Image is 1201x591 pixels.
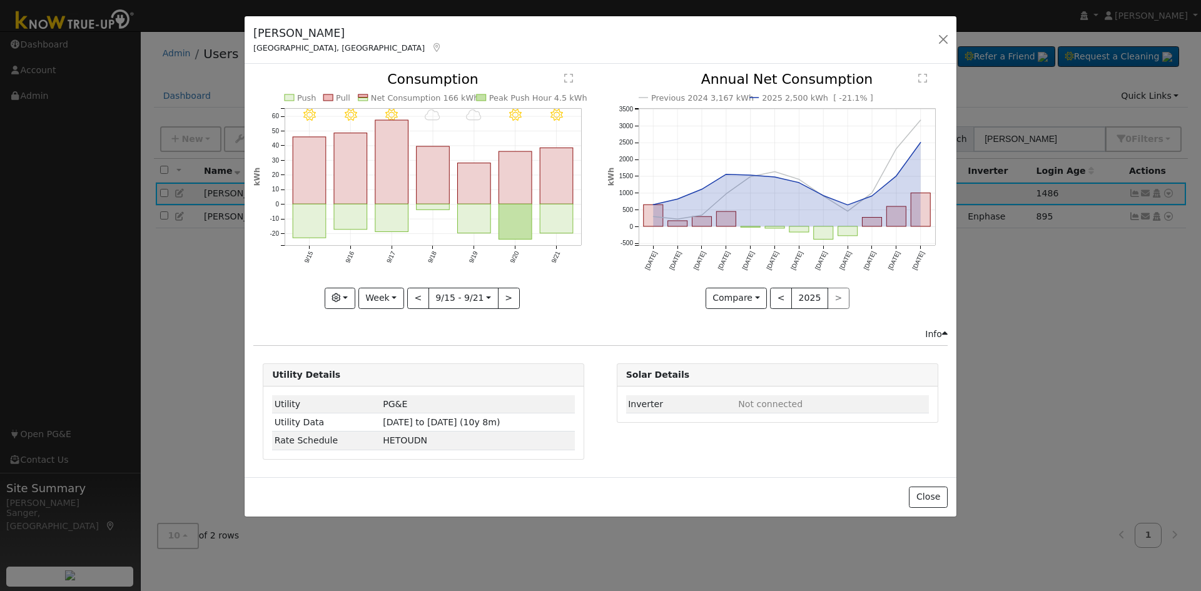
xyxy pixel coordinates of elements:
[814,226,833,240] rect: onclick=""
[724,172,729,177] circle: onclick=""
[293,137,326,204] rect: onclick=""
[772,169,777,174] circle: onclick=""
[253,168,261,186] text: kWh
[619,189,633,196] text: 1000
[796,177,801,182] circle: onclick=""
[270,230,280,237] text: -20
[253,25,442,41] h5: [PERSON_NAME]
[701,71,873,87] text: Annual Net Consumption
[622,206,633,213] text: 500
[651,93,754,103] text: Previous 2024 3,167 kWh
[845,203,850,208] circle: onclick=""
[619,156,633,163] text: 2000
[458,163,491,205] rect: onclick=""
[747,173,753,178] circle: onclick=""
[297,93,317,103] text: Push
[699,187,704,192] circle: onclick=""
[540,205,574,234] rect: onclick=""
[692,250,706,271] text: [DATE]
[272,128,280,134] text: 50
[869,191,874,196] circle: onclick=""
[675,217,680,222] circle: onclick=""
[918,140,923,145] circle: onclick=""
[619,139,633,146] text: 2500
[383,417,500,427] span: [DATE] to [DATE] (10y 8m)
[738,399,803,409] span: ID: null, authorized: None
[911,250,925,271] text: [DATE]
[765,226,784,228] rect: onclick=""
[272,395,381,413] td: Utility
[540,148,574,205] rect: onclick=""
[431,43,442,53] a: Map
[626,395,736,413] td: Inverter
[651,203,656,208] circle: onclick=""
[626,370,689,380] strong: Solar Details
[651,215,656,220] circle: onclick=""
[886,250,901,271] text: [DATE]
[509,109,522,121] i: 9/20 - Clear
[272,113,280,120] text: 60
[886,207,906,227] rect: onclick=""
[838,250,853,271] text: [DATE]
[845,209,850,214] circle: onclick=""
[550,109,563,121] i: 9/21 - Clear
[796,181,801,186] circle: onclick=""
[838,226,857,236] rect: onclick=""
[468,250,479,265] text: 9/19
[272,432,381,450] td: Rate Schedule
[765,250,779,271] text: [DATE]
[821,194,826,199] circle: onclick=""
[272,171,280,178] text: 20
[276,201,280,208] text: 0
[629,223,633,230] text: 0
[667,250,682,271] text: [DATE]
[894,174,899,179] circle: onclick=""
[869,194,874,199] circle: onclick=""
[428,288,499,309] button: 9/15 - 9/21
[334,205,367,230] rect: onclick=""
[498,288,520,309] button: >
[253,43,425,53] span: [GEOGRAPHIC_DATA], [GEOGRAPHIC_DATA]
[772,174,777,179] circle: onclick=""
[619,173,633,180] text: 1500
[417,205,450,210] rect: onclick=""
[272,413,381,432] td: Utility Data
[386,109,398,121] i: 9/17 - Clear
[383,399,407,409] span: ID: 5017603, authorized: 07/20/20
[564,73,573,83] text: 
[789,250,804,271] text: [DATE]
[918,118,923,123] circle: onclick=""
[747,174,753,179] circle: onclick=""
[344,250,355,265] text: 9/16
[619,123,633,129] text: 3000
[334,133,367,205] rect: onclick=""
[499,152,532,205] rect: onclick=""
[375,120,408,204] rect: onclick=""
[762,93,873,103] text: 2025 2,500 kWh [ -21.1% ]
[550,250,562,265] text: 9/21
[716,212,736,227] rect: onclick=""
[789,226,809,232] rect: onclick=""
[814,250,828,271] text: [DATE]
[607,168,616,186] text: kWh
[272,370,340,380] strong: Utility Details
[894,146,899,151] circle: onclick=""
[716,250,731,271] text: [DATE]
[699,213,704,218] circle: onclick=""
[458,205,491,233] rect: onclick=""
[489,93,587,103] text: Peak Push Hour 4.5 kWh
[385,250,397,265] text: 9/17
[862,218,881,226] rect: onclick=""
[821,193,826,198] circle: onclick=""
[909,487,947,508] button: Close
[692,217,711,227] rect: onclick=""
[425,109,441,121] i: 9/18 - MostlyCloudy
[387,71,479,87] text: Consumption
[272,157,280,164] text: 30
[293,205,326,238] rect: onclick=""
[303,109,316,121] i: 9/15 - Clear
[427,250,438,265] text: 9/18
[667,221,687,226] rect: onclick=""
[724,191,729,196] circle: onclick=""
[371,93,479,103] text: Net Consumption 166 kWh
